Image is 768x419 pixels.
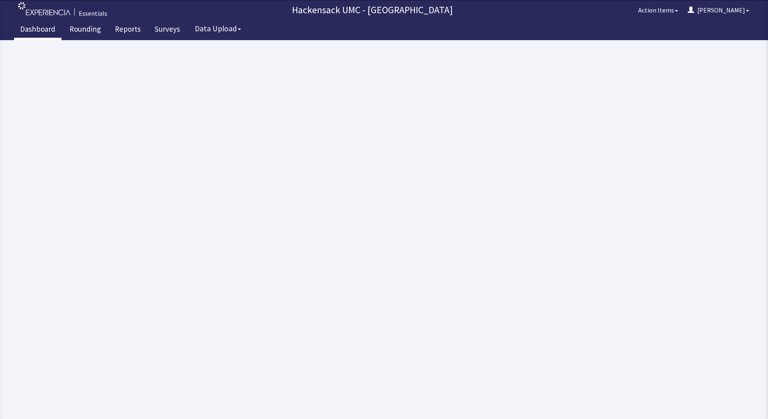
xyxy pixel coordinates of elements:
a: Dashboard [14,20,61,40]
button: Action Items [633,2,683,18]
a: Surveys [149,20,186,40]
a: Rounding [63,20,107,40]
img: experiencia_logo.png [18,2,70,15]
button: [PERSON_NAME] [683,2,754,18]
div: Essentials [79,8,107,18]
p: Hackensack UMC - [GEOGRAPHIC_DATA] [111,4,633,16]
button: Data Upload [190,21,246,36]
a: Reports [109,20,147,40]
